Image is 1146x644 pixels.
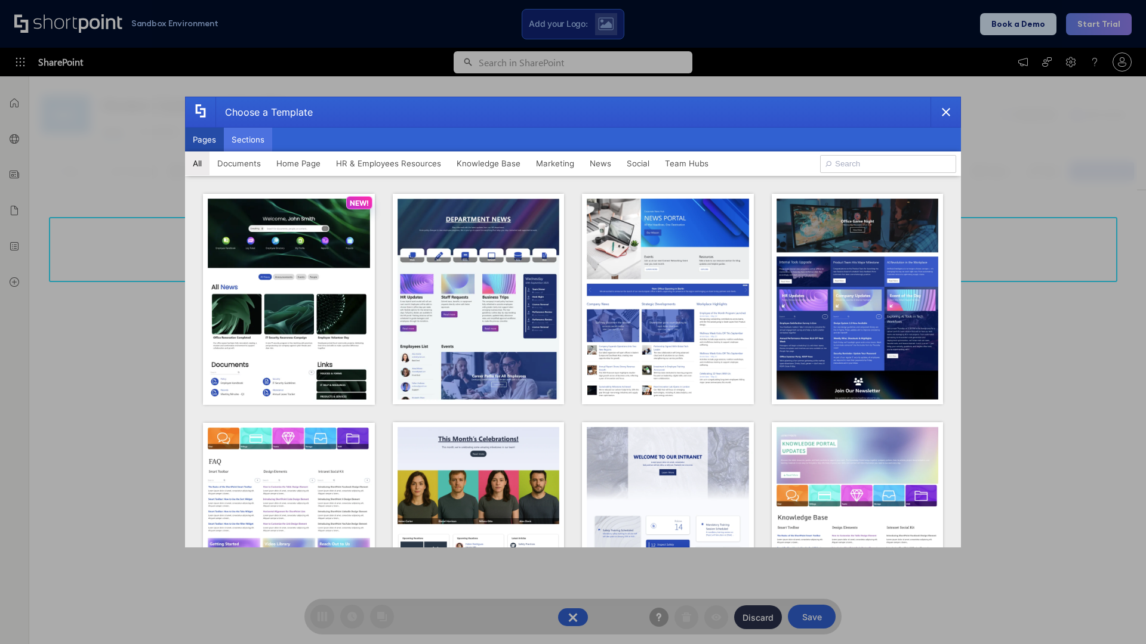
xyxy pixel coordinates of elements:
[185,97,961,547] div: template selector
[449,151,528,175] button: Knowledge Base
[215,97,313,127] div: Choose a Template
[619,151,657,175] button: Social
[820,155,956,173] input: Search
[185,128,224,151] button: Pages
[1086,587,1146,644] iframe: Chat Widget
[210,151,269,175] button: Documents
[224,128,272,151] button: Sections
[350,199,369,208] p: NEW!
[528,151,582,175] button: Marketing
[269,151,328,175] button: Home Page
[657,151,716,175] button: Team Hubs
[328,151,449,175] button: HR & Employees Resources
[185,151,210,175] button: All
[582,151,619,175] button: News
